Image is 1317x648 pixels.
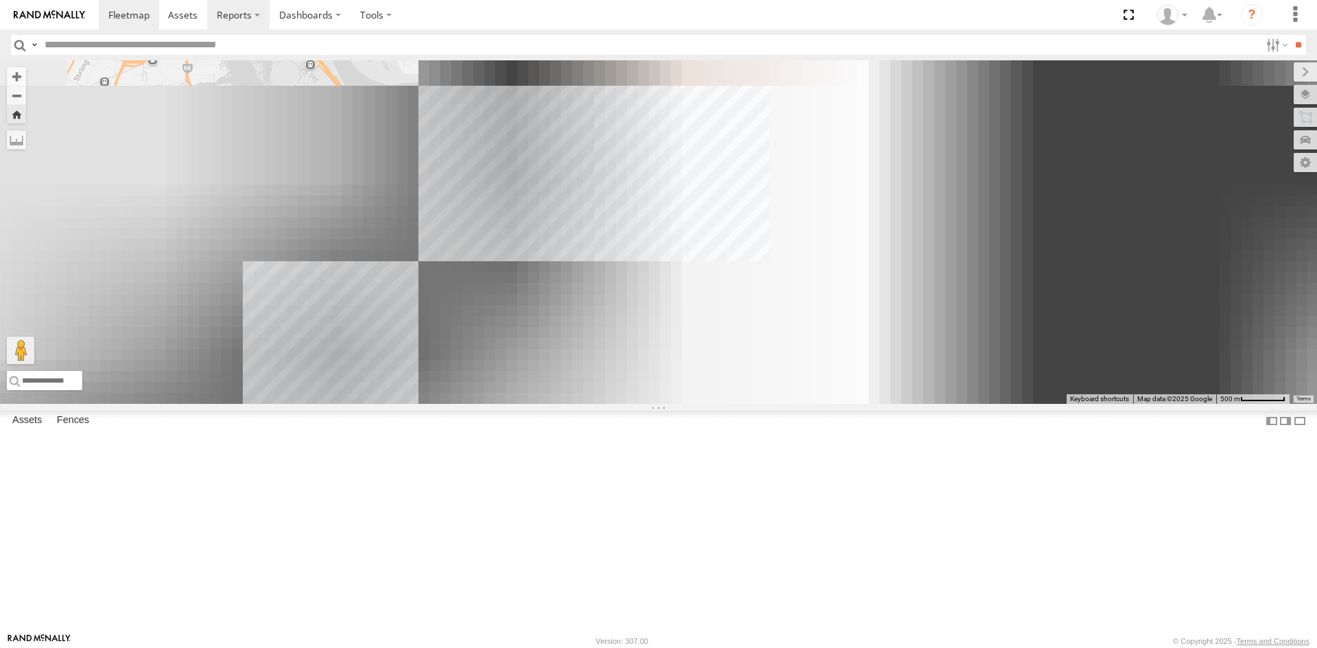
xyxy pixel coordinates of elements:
[50,411,96,431] label: Fences
[1294,153,1317,172] label: Map Settings
[7,337,34,364] button: Drag Pegman onto the map to open Street View
[1070,394,1129,404] button: Keyboard shortcuts
[1261,35,1290,55] label: Search Filter Options
[7,130,26,149] label: Measure
[29,35,40,55] label: Search Query
[7,67,26,86] button: Zoom in
[7,86,26,105] button: Zoom out
[5,411,49,431] label: Assets
[1216,394,1290,404] button: Map Scale: 500 m per 62 pixels
[1237,637,1309,645] a: Terms and Conditions
[7,105,26,123] button: Zoom Home
[1296,396,1311,402] a: Terms (opens in new tab)
[1137,395,1212,403] span: Map data ©2025 Google
[1279,411,1292,431] label: Dock Summary Table to the Right
[1173,637,1309,645] div: © Copyright 2025 -
[14,10,85,20] img: rand-logo.svg
[8,634,71,648] a: Visit our Website
[596,637,648,645] div: Version: 307.00
[1220,395,1240,403] span: 500 m
[1241,4,1263,26] i: ?
[1152,5,1192,25] div: Brendan Sinclair
[1293,411,1307,431] label: Hide Summary Table
[1265,411,1279,431] label: Dock Summary Table to the Left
